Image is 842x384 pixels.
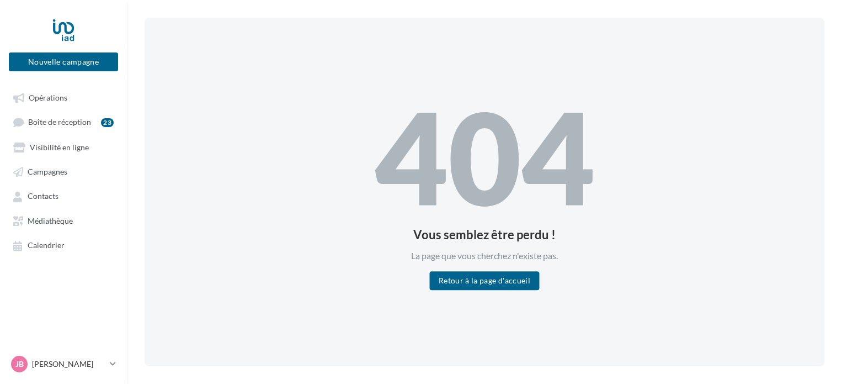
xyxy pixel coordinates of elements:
[101,118,114,127] div: 23
[28,192,58,201] span: Contacts
[375,94,595,220] div: 404
[7,87,120,107] a: Opérations
[375,250,595,263] div: La page que vous cherchez n'existe pas.
[29,93,67,102] span: Opérations
[430,271,539,290] button: Retour à la page d'accueil
[30,143,89,152] span: Visibilité en ligne
[9,354,118,375] a: JB [PERSON_NAME]
[28,241,65,250] span: Calendrier
[15,359,24,370] span: JB
[28,167,67,176] span: Campagnes
[7,211,120,230] a: Médiathèque
[7,137,120,157] a: Visibilité en ligne
[375,229,595,241] div: Vous semblez être perdu !
[28,118,91,127] span: Boîte de réception
[7,235,120,255] a: Calendrier
[32,359,105,370] p: [PERSON_NAME]
[9,52,118,71] button: Nouvelle campagne
[28,216,73,225] span: Médiathèque
[7,112,120,132] a: Boîte de réception23
[7,161,120,181] a: Campagnes
[7,186,120,206] a: Contacts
